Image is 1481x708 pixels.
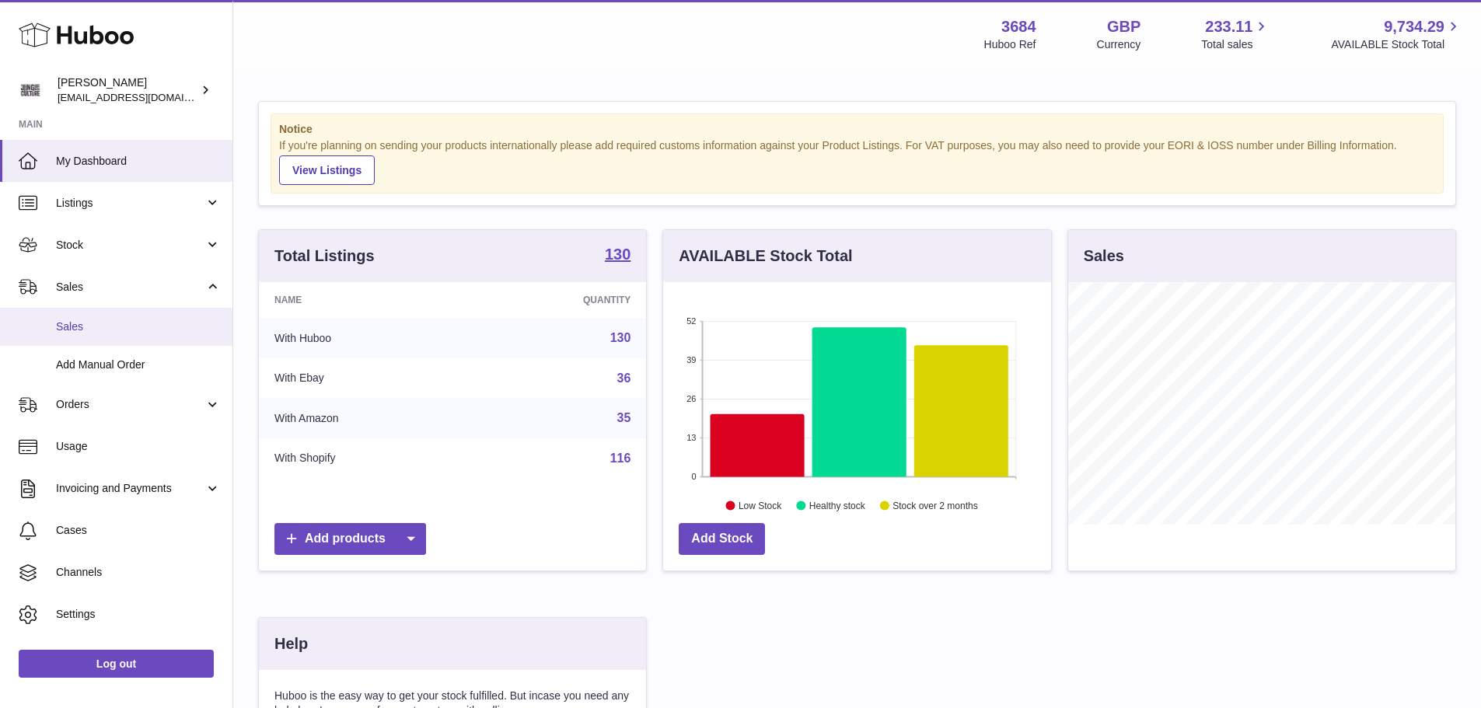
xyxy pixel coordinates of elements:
[739,500,782,511] text: Low Stock
[56,357,221,372] span: Add Manual Order
[274,633,308,654] h3: Help
[1107,16,1140,37] strong: GBP
[1201,16,1270,52] a: 233.11 Total sales
[279,122,1435,137] strong: Notice
[605,246,630,262] strong: 130
[617,371,631,385] a: 36
[259,398,471,438] td: With Amazon
[259,282,471,318] th: Name
[1384,16,1444,37] span: 9,734.29
[259,358,471,399] td: With Ebay
[279,138,1435,185] div: If you're planning on sending your products internationally please add required customs informati...
[692,472,697,481] text: 0
[19,650,214,678] a: Log out
[1331,37,1462,52] span: AVAILABLE Stock Total
[1331,16,1462,52] a: 9,734.29 AVAILABLE Stock Total
[56,238,204,253] span: Stock
[610,452,631,465] a: 116
[274,246,375,267] h3: Total Listings
[687,433,697,442] text: 13
[617,411,631,424] a: 35
[605,246,630,265] a: 130
[56,565,221,580] span: Channels
[610,331,631,344] a: 130
[56,196,204,211] span: Listings
[56,523,221,538] span: Cases
[687,316,697,326] text: 52
[809,500,866,511] text: Healthy stock
[274,523,426,555] a: Add products
[56,397,204,412] span: Orders
[1201,37,1270,52] span: Total sales
[56,481,204,496] span: Invoicing and Payments
[893,500,978,511] text: Stock over 2 months
[679,523,765,555] a: Add Stock
[687,394,697,403] text: 26
[687,355,697,364] text: 39
[56,607,221,622] span: Settings
[1205,16,1252,37] span: 233.11
[56,319,221,334] span: Sales
[56,280,204,295] span: Sales
[1001,16,1036,37] strong: 3684
[19,78,42,102] img: theinternationalventure@gmail.com
[58,75,197,105] div: [PERSON_NAME]
[471,282,647,318] th: Quantity
[1097,37,1141,52] div: Currency
[259,438,471,479] td: With Shopify
[984,37,1036,52] div: Huboo Ref
[58,91,229,103] span: [EMAIL_ADDRESS][DOMAIN_NAME]
[279,155,375,185] a: View Listings
[1084,246,1124,267] h3: Sales
[56,439,221,454] span: Usage
[259,318,471,358] td: With Huboo
[679,246,852,267] h3: AVAILABLE Stock Total
[56,154,221,169] span: My Dashboard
